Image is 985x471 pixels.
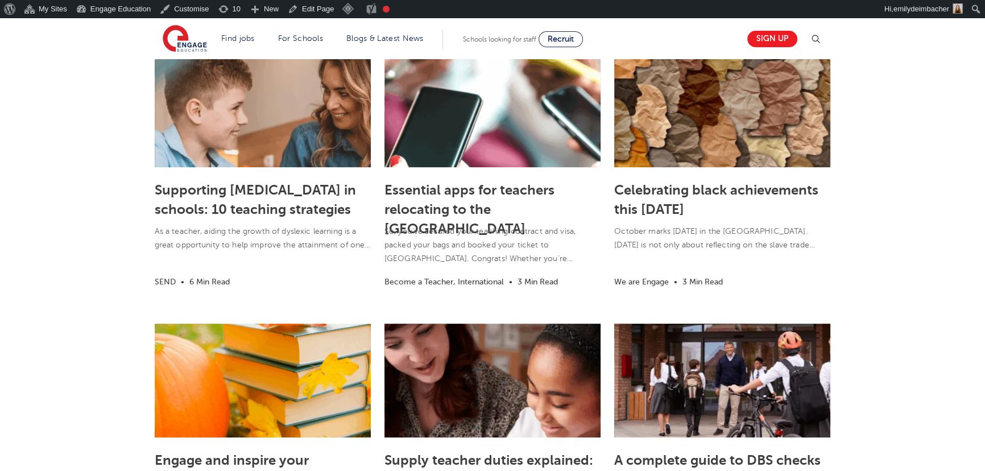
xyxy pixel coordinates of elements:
li: 3 Min Read [518,275,558,288]
li: We are Engage [614,275,669,288]
p: As a teacher, aiding the growth of dyslexic learning is a great opportunity to help improve the a... [155,225,371,252]
li: Become a Teacher, International [384,275,504,288]
div: Focus keyphrase not set [383,6,390,13]
a: A complete guide to DBS checks [614,452,821,468]
li: SEND [155,275,176,288]
a: Supporting [MEDICAL_DATA] in schools: 10 teaching strategies [155,182,356,217]
p: October marks [DATE] in the [GEOGRAPHIC_DATA]. [DATE] is not only about reflecting on the slave t... [614,225,830,252]
span: Schools looking for staff [463,35,536,43]
a: Celebrating black achievements this [DATE] [614,182,818,217]
li: • [178,275,187,288]
span: emilydeimbacher [893,5,949,13]
li: 6 Min Read [189,275,230,288]
span: Recruit [548,35,574,43]
a: For Schools [278,34,323,43]
li: • [506,275,515,288]
a: Sign up [747,31,797,47]
img: Engage Education [163,25,207,53]
a: Recruit [539,31,583,47]
a: Blogs & Latest News [346,34,424,43]
p: So, you’ve secured your teaching contract and visa, packed your bags and booked your ticket to [G... [384,225,601,266]
li: • [671,275,680,288]
a: Find jobs [221,34,255,43]
li: 3 Min Read [682,275,723,288]
a: Essential apps for teachers relocating to the [GEOGRAPHIC_DATA] [384,182,554,237]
